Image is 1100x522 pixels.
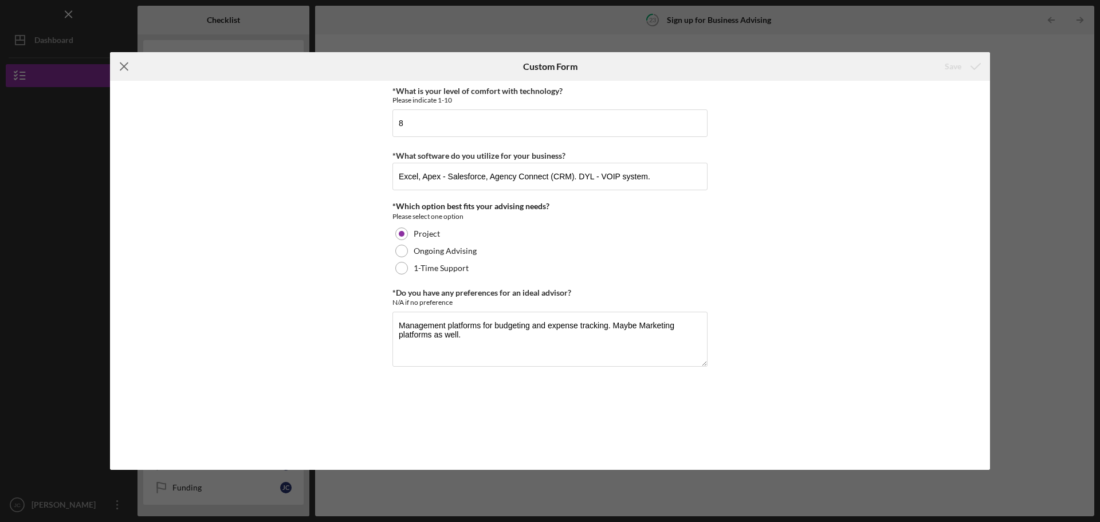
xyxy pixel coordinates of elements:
[392,202,708,211] div: *Which option best fits your advising needs?
[392,288,571,297] label: *Do you have any preferences for an ideal advisor?
[392,211,708,222] div: Please select one option
[392,312,708,367] textarea: Management platforms for budgeting and expense tracking. Maybe Marketing platforms as well.
[945,55,961,78] div: Save
[392,96,708,104] div: Please indicate 1-10
[392,151,565,160] label: *What software do you utilize for your business?
[414,246,477,256] label: Ongoing Advising
[392,298,708,307] div: N/A if no preference
[933,55,990,78] button: Save
[414,229,440,238] label: Project
[523,61,577,72] h6: Custom Form
[414,264,469,273] label: 1-Time Support
[392,86,563,96] label: *What is your level of comfort with technology?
